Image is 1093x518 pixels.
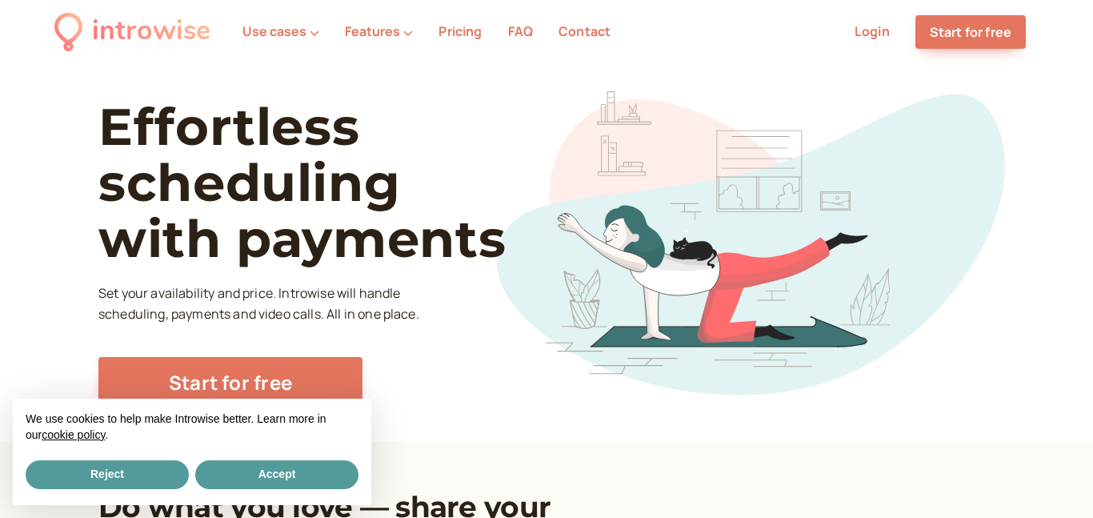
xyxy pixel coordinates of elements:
p: Set your availability and price. Introwise will handle scheduling, payments and video calls. All ... [98,283,423,325]
button: Features [345,24,413,38]
a: Login [855,22,890,40]
button: Use cases [242,24,319,38]
a: Contact [559,22,611,40]
a: introwise [54,10,210,54]
a: cookie policy [42,428,105,441]
a: Pricing [438,22,482,40]
a: Start for free [98,357,362,408]
div: We use cookies to help make Introwise better. Learn more in our . [13,399,371,457]
a: Start for free [915,15,1026,49]
button: Accept [195,460,358,489]
iframe: Chat Widget [1013,441,1093,518]
h1: Effortless scheduling with payments [98,98,563,267]
a: FAQ [508,22,533,40]
div: introwise [92,10,210,54]
button: Reject [26,460,189,489]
